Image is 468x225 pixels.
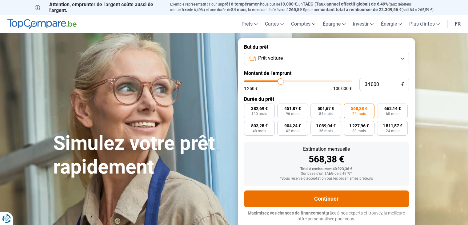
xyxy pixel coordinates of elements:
span: 42 mois [286,129,299,133]
img: TopCompare [7,19,77,29]
label: Montant de l'emprunt [244,70,409,76]
button: Continuer [244,190,409,207]
div: Sur base d'un TAEG de 6,49 %* [249,172,404,176]
div: Total à rembourser: 40 923,36 € [249,167,404,171]
a: Énergie [377,15,406,33]
span: Maximisez vos chances de financement [248,211,326,215]
a: Épargne [319,15,349,33]
div: 568,38 € [249,155,404,164]
p: Exemple représentatif : Pour un tous but de , un (taux débiteur annuel de 6,49%) et une durée de ... [170,2,434,13]
span: 451,87 € [284,106,301,111]
span: 84 mois [319,112,333,116]
a: Plus d'infos [406,15,443,33]
h1: Simulez votre prêt rapidement [53,132,230,179]
span: 382,69 € [251,106,268,111]
span: 18.000 € [280,2,297,6]
span: 1 250 € [244,86,258,91]
a: Investir [349,15,377,33]
label: But du prêt [244,44,409,50]
span: 803,25 € [251,124,268,128]
span: 120 mois [251,112,267,116]
a: Prêts [238,15,261,33]
span: 662,14 € [384,106,401,111]
div: *Sous réserve d'acceptation par les organismes prêteurs [249,177,404,181]
span: 1 227,96 € [349,124,369,128]
a: Cartes [261,15,287,33]
p: grâce à nos experts et trouvez la meilleure offre personnalisée pour vous. [244,210,409,222]
span: 84 mois [231,7,246,12]
span: 36 mois [319,129,333,133]
span: 568,38 € [351,106,367,111]
span: 265,59 € [289,7,305,12]
span: 100 000 € [333,86,352,91]
span: 96 mois [286,112,299,116]
span: 24 mois [386,129,399,133]
span: montant total à rembourser de 22.309,56 € [318,7,402,12]
span: 904,24 € [284,124,301,128]
span: 1 039,04 € [316,124,336,128]
p: Attention, emprunter de l'argent coûte aussi de l'argent. [35,2,163,13]
span: 1 511,57 € [382,124,402,128]
span: 501,67 € [318,106,334,111]
span: fixe [182,7,189,12]
span: 72 mois [352,112,366,116]
span: 60 mois [386,112,399,116]
span: TAEG (Taux annuel effectif global) de 6,49% [303,2,388,6]
label: Durée du prêt [244,96,409,102]
span: prêt à tempérament [222,2,261,6]
span: Prêt voiture [258,55,283,62]
span: € [401,82,404,87]
button: Prêt voiture [244,52,409,65]
span: 48 mois [253,129,266,133]
a: fr [451,15,464,33]
div: Estimation mensuelle [249,147,404,152]
a: Comptes [287,15,319,33]
span: 30 mois [352,129,366,133]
